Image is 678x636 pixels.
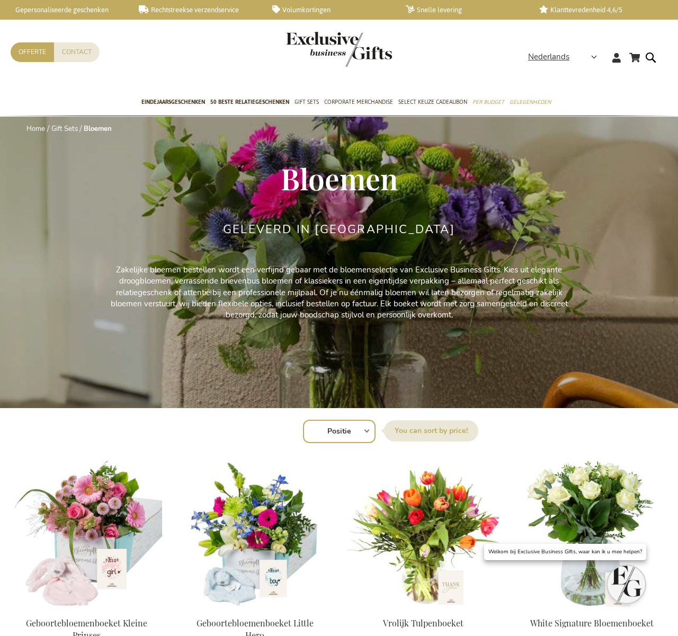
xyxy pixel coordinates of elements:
a: store logo [286,32,339,67]
span: Bloemen [281,158,398,198]
a: Rechtstreekse verzendservice [139,5,255,14]
span: Corporate Merchandise [324,96,393,108]
a: Volumkortingen [272,5,389,14]
span: Nederlands [528,51,569,63]
strong: Bloemen [84,124,112,134]
p: Zakelijke bloemen bestellen wordt een verfijnd gebaar met de bloemenselectie van Exclusive Busine... [101,264,577,321]
img: Little Princess Birth Flower Bouquet [11,460,162,608]
a: Snelle levering [406,5,522,14]
span: Gift Sets [295,96,319,108]
a: Select Keuze Cadeaubon [398,90,467,116]
a: Klanttevredenheid 4,6/5 [539,5,656,14]
img: White Signature Flower Bouquet [516,460,667,608]
a: Per Budget [472,90,504,116]
a: Offerte [11,42,54,62]
img: Little Hero Birth Flower Bouquet [179,460,331,608]
span: Per Budget [472,96,504,108]
span: Gelegenheden [510,96,551,108]
a: Little Princess Birth Flower Bouquet [11,604,162,614]
img: Cheerful Tulip Flower Bouquet [347,460,499,608]
a: Gelegenheden [510,90,551,116]
span: 50 beste relatiegeschenken [210,96,289,108]
label: Sorteer op [384,420,478,441]
a: White Signature Bloemenboeket [530,617,654,629]
a: Gepersonaliseerde geschenken [5,5,122,14]
a: Eindejaarsgeschenken [141,90,205,116]
a: Little Hero Birth Flower Bouquet [179,604,331,614]
a: Gift Sets [51,124,78,134]
a: White Signature Flower Bouquet [516,604,667,614]
a: 50 beste relatiegeschenken [210,90,289,116]
a: Gift Sets [295,90,319,116]
img: Exclusive Business gifts logo [286,32,392,67]
h2: Geleverd in [GEOGRAPHIC_DATA] [223,223,455,236]
a: Cheerful Tulip Flower Bouquet [347,604,499,614]
a: Home [26,124,45,134]
a: Contact [54,42,100,62]
span: Select Keuze Cadeaubon [398,96,467,108]
a: Vrolijk Tulpenboeket [383,617,463,629]
a: Corporate Merchandise [324,90,393,116]
span: Eindejaarsgeschenken [141,96,205,108]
